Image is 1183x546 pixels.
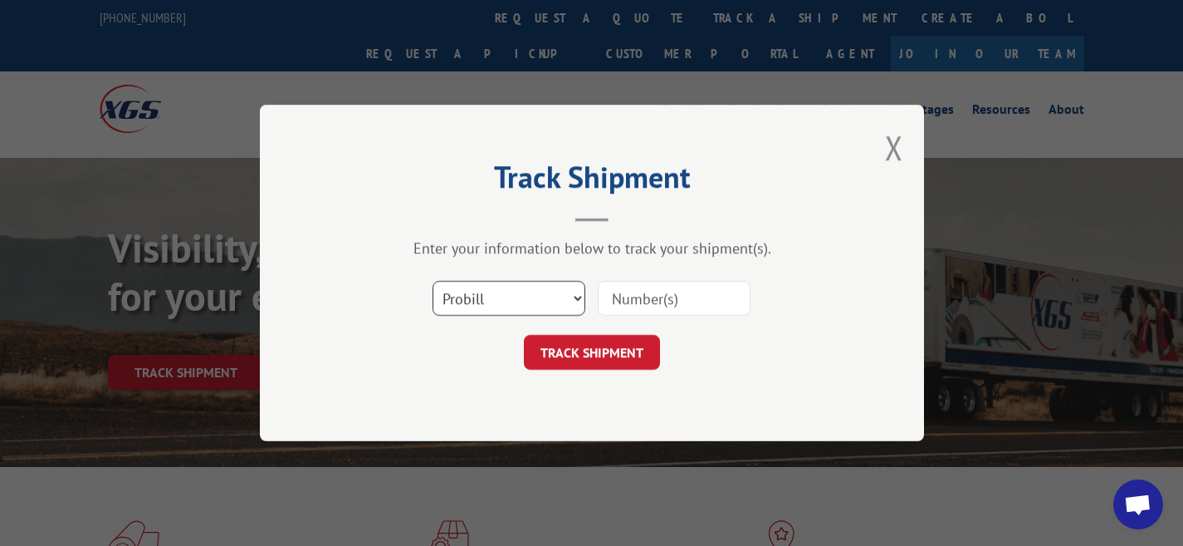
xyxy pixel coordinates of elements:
[524,335,660,370] button: TRACK SHIPMENT
[885,125,903,170] button: Close modal
[1113,480,1163,529] div: Open chat
[343,239,841,258] div: Enter your information below to track your shipment(s).
[343,165,841,197] h2: Track Shipment
[598,281,750,316] input: Number(s)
